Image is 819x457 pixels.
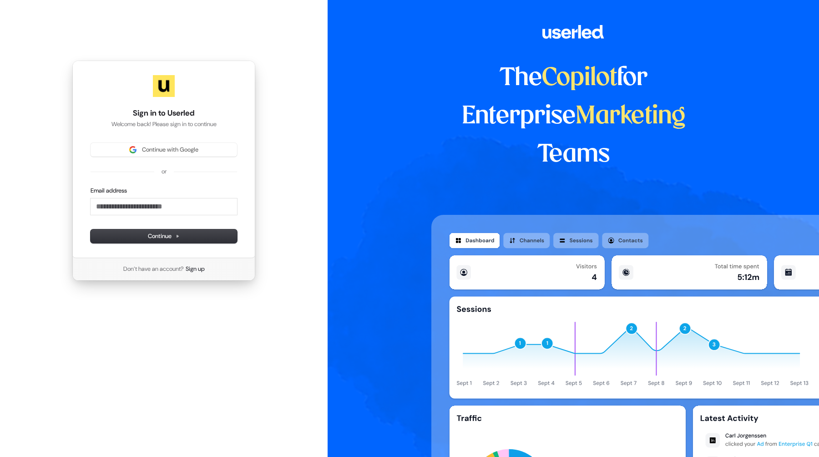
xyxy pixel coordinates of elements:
[91,108,237,119] h1: Sign in to Userled
[186,265,205,273] a: Sign up
[129,146,136,153] img: Sign in with Google
[431,59,716,174] h1: The for Enterprise Teams
[153,75,175,97] img: Userled
[91,229,237,243] button: Continue
[142,146,198,154] span: Continue with Google
[91,120,237,128] p: Welcome back! Please sign in to continue
[91,143,237,157] button: Sign in with GoogleContinue with Google
[162,168,167,176] p: or
[91,187,127,195] label: Email address
[148,232,180,240] span: Continue
[542,66,617,90] span: Copilot
[123,265,184,273] span: Don’t have an account?
[576,105,686,128] span: Marketing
